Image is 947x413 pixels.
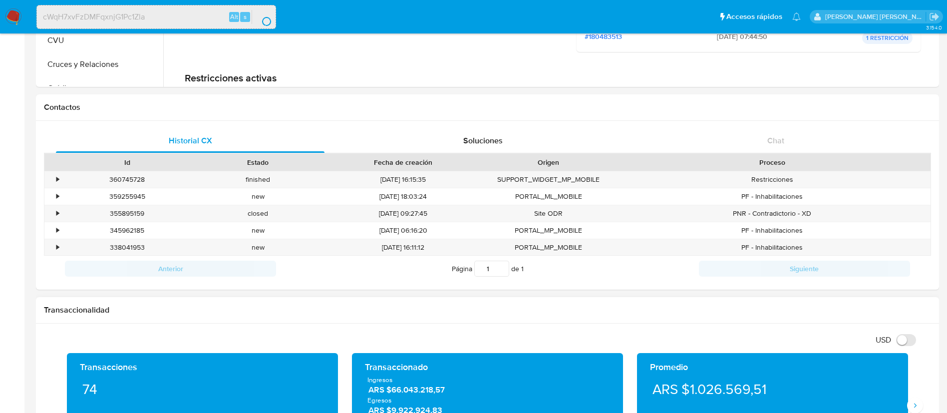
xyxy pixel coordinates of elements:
[483,205,614,222] div: Site ODR
[56,192,59,201] div: •
[323,188,483,205] div: [DATE] 18:03:24
[614,188,931,205] div: PF - Inhabilitaciones
[330,157,476,167] div: Fecha de creación
[56,209,59,218] div: •
[44,305,931,315] h1: Transaccionalidad
[483,171,614,188] div: SUPPORT_WIDGET_MP_MOBILE
[69,157,186,167] div: Id
[490,157,607,167] div: Origen
[244,12,247,21] span: s
[614,222,931,239] div: PF - Inhabilitaciones
[62,222,193,239] div: 345962185
[62,171,193,188] div: 360745728
[323,171,483,188] div: [DATE] 16:15:35
[44,102,931,112] h1: Contactos
[56,243,59,252] div: •
[62,239,193,256] div: 338041953
[726,11,782,22] span: Accesos rápidos
[614,171,931,188] div: Restricciones
[483,239,614,256] div: PORTAL_MP_MOBILE
[929,11,940,22] a: Sair
[699,261,910,277] button: Siguiente
[323,205,483,222] div: [DATE] 09:27:45
[56,175,59,184] div: •
[193,222,323,239] div: new
[521,264,524,274] span: 1
[62,188,193,205] div: 359255945
[169,135,212,146] span: Historial CX
[193,188,323,205] div: new
[614,239,931,256] div: PF - Inhabilitaciones
[621,157,924,167] div: Proceso
[193,239,323,256] div: new
[38,52,163,76] button: Cruces y Relaciones
[483,188,614,205] div: PORTAL_ML_MOBILE
[767,135,784,146] span: Chat
[463,135,503,146] span: Soluciones
[323,239,483,256] div: [DATE] 16:11:12
[65,261,276,277] button: Anterior
[323,222,483,239] div: [DATE] 06:16:20
[200,157,316,167] div: Estado
[37,10,276,23] input: Buscar usuario o caso...
[38,76,163,100] button: Créditos
[792,12,801,21] a: Notificações
[483,222,614,239] div: PORTAL_MP_MOBILE
[825,12,926,21] p: emmanuel.vitiello@mercadolibre.com
[252,10,272,24] button: search-icon
[452,261,524,277] span: Página de
[62,205,193,222] div: 355895159
[926,23,942,31] span: 3.154.0
[38,28,163,52] button: CVU
[193,205,323,222] div: closed
[56,226,59,235] div: •
[230,12,238,21] span: Alt
[193,171,323,188] div: finished
[614,205,931,222] div: PNR - Contradictorio - XD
